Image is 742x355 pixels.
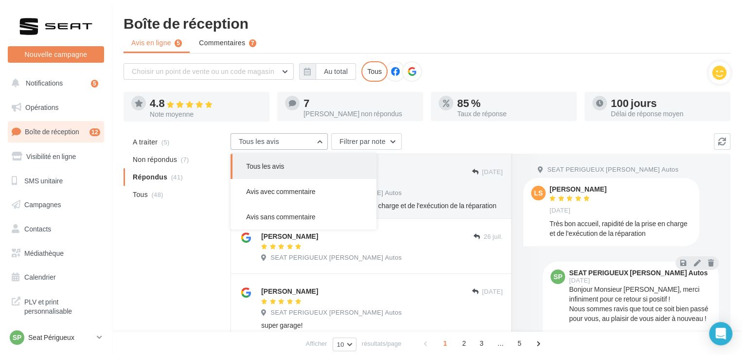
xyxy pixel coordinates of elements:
span: SEAT PERIGUEUX [PERSON_NAME] Autos [270,253,402,262]
span: SMS unitaire [24,176,63,184]
button: Avis sans commentaire [230,204,376,230]
span: Tous [133,190,148,199]
span: 10 [337,340,344,348]
button: Notifications 5 [6,73,102,93]
span: ... [493,336,508,351]
div: 12 [89,128,100,136]
button: Choisir un point de vente ou un code magasin [124,63,294,80]
span: [DATE] [482,287,503,296]
div: Bonjour Monsieur [PERSON_NAME], merci infiniment pour ce retour si positif ! Nous sommes ravis qu... [569,284,711,343]
div: Très bon accueil, rapidité de la prise en charge et de l'exécution de la réparation [549,219,691,238]
span: 3 [474,336,489,351]
div: 100 jours [611,98,723,108]
button: Avis avec commentaire [230,179,376,204]
span: [DATE] [549,206,570,215]
a: SMS unitaire [6,171,106,191]
span: 26 juil. [483,232,503,241]
div: Très bon accueil, rapidité de la prise en charge et de l'exécution de la réparation [261,201,503,211]
span: Non répondus [133,155,177,164]
a: Médiathèque [6,243,106,264]
span: [DATE] [482,168,503,177]
div: [PERSON_NAME] [549,186,606,193]
span: Avis sans commentaire [246,213,316,221]
div: 4.8 [150,98,262,109]
div: 85 % [457,98,569,108]
a: Campagnes [6,195,106,215]
a: Boîte de réception12 [6,121,106,142]
div: 5 [91,80,98,88]
div: Open Intercom Messenger [709,322,732,345]
div: [PERSON_NAME] [261,231,318,241]
button: Au total [299,63,356,80]
span: Notifications [26,79,63,87]
span: (7) [181,156,189,163]
span: SP [553,272,563,282]
p: Seat Périgueux [28,333,93,342]
a: Contacts [6,219,106,239]
button: Nouvelle campagne [8,46,104,63]
span: Afficher [306,339,327,348]
span: Tous les avis [239,137,279,145]
span: Opérations [25,103,58,111]
div: [PERSON_NAME] non répondus [303,110,415,117]
a: SP Seat Périgueux [8,328,104,347]
button: Tous les avis [230,154,376,179]
span: Choisir un point de vente ou un code magasin [132,67,274,75]
div: Délai de réponse moyen [611,110,723,117]
span: (5) [161,138,170,146]
div: 7 [303,98,415,108]
span: Boîte de réception [25,127,79,136]
a: Opérations [6,97,106,118]
div: 7 [249,39,256,47]
span: Campagnes [24,200,61,209]
a: PLV et print personnalisable [6,291,106,320]
span: 2 [456,336,472,351]
span: résultats/page [362,339,402,348]
span: 1 [437,336,453,351]
span: Visibilité en ligne [26,152,76,160]
div: Taux de réponse [457,110,569,117]
div: Boîte de réception [124,16,730,30]
span: LS [534,188,543,198]
a: Calendrier [6,267,106,287]
span: (48) [151,191,163,198]
span: SP [13,333,22,342]
div: [PERSON_NAME] [261,286,318,296]
div: Note moyenne [150,111,262,118]
div: super garage! [261,320,503,330]
span: Avis avec commentaire [246,187,316,195]
button: Tous les avis [230,133,328,150]
span: A traiter [133,137,158,147]
span: Campagnes DataOnDemand [24,328,100,349]
div: Tous [361,61,388,82]
div: SEAT PERIGUEUX [PERSON_NAME] Autos [569,269,707,276]
span: Calendrier [24,273,56,281]
span: Tous les avis [246,162,284,170]
a: Visibilité en ligne [6,146,106,167]
button: 10 [333,337,356,351]
span: Commentaires [199,38,245,48]
span: PLV et print personnalisable [24,295,100,316]
button: Au total [316,63,356,80]
span: [DATE] [569,277,590,284]
span: 5 [512,336,527,351]
a: Campagnes DataOnDemand [6,324,106,353]
button: Filtrer par note [331,133,402,150]
span: SEAT PERIGUEUX [PERSON_NAME] Autos [270,308,402,317]
span: Contacts [24,225,51,233]
span: SEAT PERIGUEUX [PERSON_NAME] Autos [547,165,678,174]
span: Médiathèque [24,249,64,257]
